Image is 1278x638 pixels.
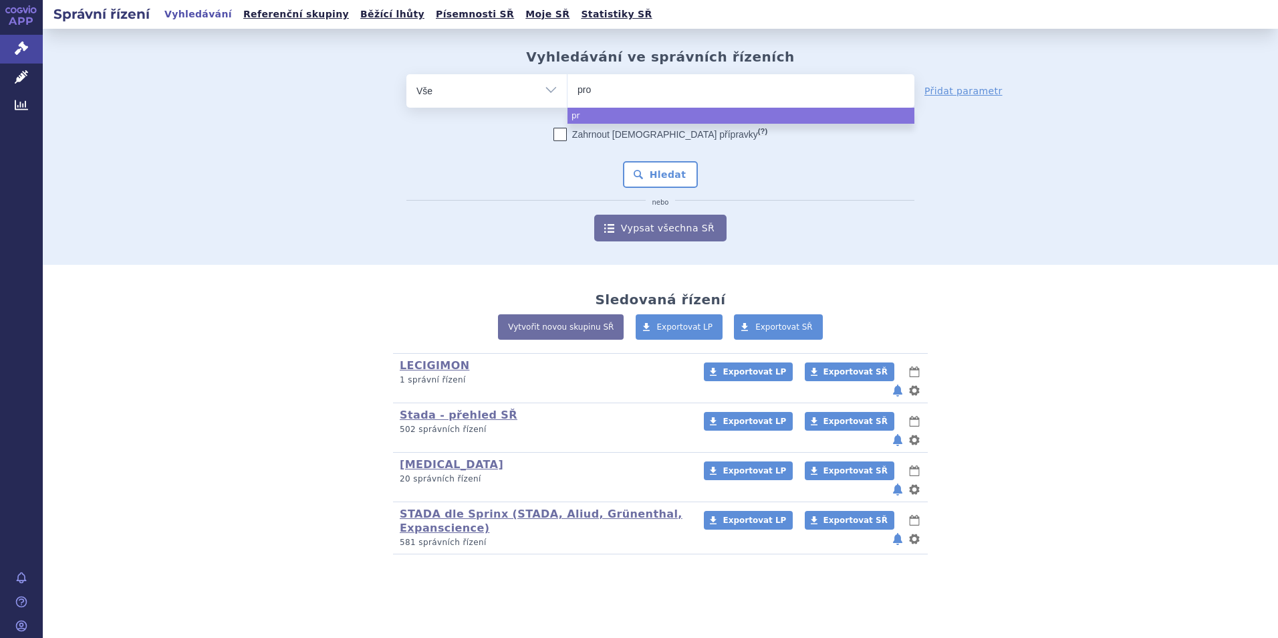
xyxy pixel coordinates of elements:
[908,512,921,528] button: lhůty
[43,5,160,23] h2: Správní řízení
[908,463,921,479] button: lhůty
[723,466,786,475] span: Exportovat LP
[400,458,503,471] a: [MEDICAL_DATA]
[758,127,767,136] abbr: (?)
[908,482,921,498] button: nastavení
[498,314,624,340] a: Vytvořit novou skupinu SŘ
[400,375,686,386] p: 1 správní řízení
[908,364,921,380] button: lhůty
[908,432,921,448] button: nastavení
[623,161,698,188] button: Hledat
[805,362,894,381] a: Exportovat SŘ
[553,128,767,141] label: Zahrnout [DEMOGRAPHIC_DATA] přípravky
[704,412,793,431] a: Exportovat LP
[908,413,921,429] button: lhůty
[594,215,727,241] a: Vypsat všechna SŘ
[595,292,725,308] h2: Sledovaná řízení
[908,383,921,399] button: nastavení
[356,5,428,23] a: Běžící lhůty
[704,362,793,381] a: Exportovat LP
[805,461,894,480] a: Exportovat SŘ
[891,482,904,498] button: notifikace
[823,417,888,426] span: Exportovat SŘ
[526,49,795,65] h2: Vyhledávání ve správních řízeních
[239,5,353,23] a: Referenční skupiny
[160,5,236,23] a: Vyhledávání
[400,473,686,485] p: 20 správních řízení
[567,108,914,124] li: pr
[734,314,823,340] a: Exportovat SŘ
[891,383,904,399] button: notifikace
[400,409,517,421] a: Stada - přehled SŘ
[577,5,656,23] a: Statistiky SŘ
[723,516,786,525] span: Exportovat LP
[657,322,713,332] span: Exportovat LP
[805,412,894,431] a: Exportovat SŘ
[400,359,469,372] a: LECIGIMON
[400,508,682,534] a: STADA dle Sprinx (STADA, Aliud, Grünenthal, Expanscience)
[704,511,793,530] a: Exportovat LP
[723,367,786,377] span: Exportovat LP
[400,424,686,435] p: 502 správních řízení
[823,367,888,377] span: Exportovat SŘ
[646,199,676,207] i: nebo
[891,432,904,448] button: notifikace
[723,417,786,426] span: Exportovat LP
[432,5,518,23] a: Písemnosti SŘ
[823,516,888,525] span: Exportovat SŘ
[704,461,793,480] a: Exportovat LP
[400,537,686,548] p: 581 správních řízení
[908,531,921,547] button: nastavení
[521,5,573,23] a: Moje SŘ
[805,511,894,530] a: Exportovat SŘ
[924,84,1003,98] a: Přidat parametr
[636,314,723,340] a: Exportovat LP
[823,466,888,475] span: Exportovat SŘ
[755,322,813,332] span: Exportovat SŘ
[891,531,904,547] button: notifikace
